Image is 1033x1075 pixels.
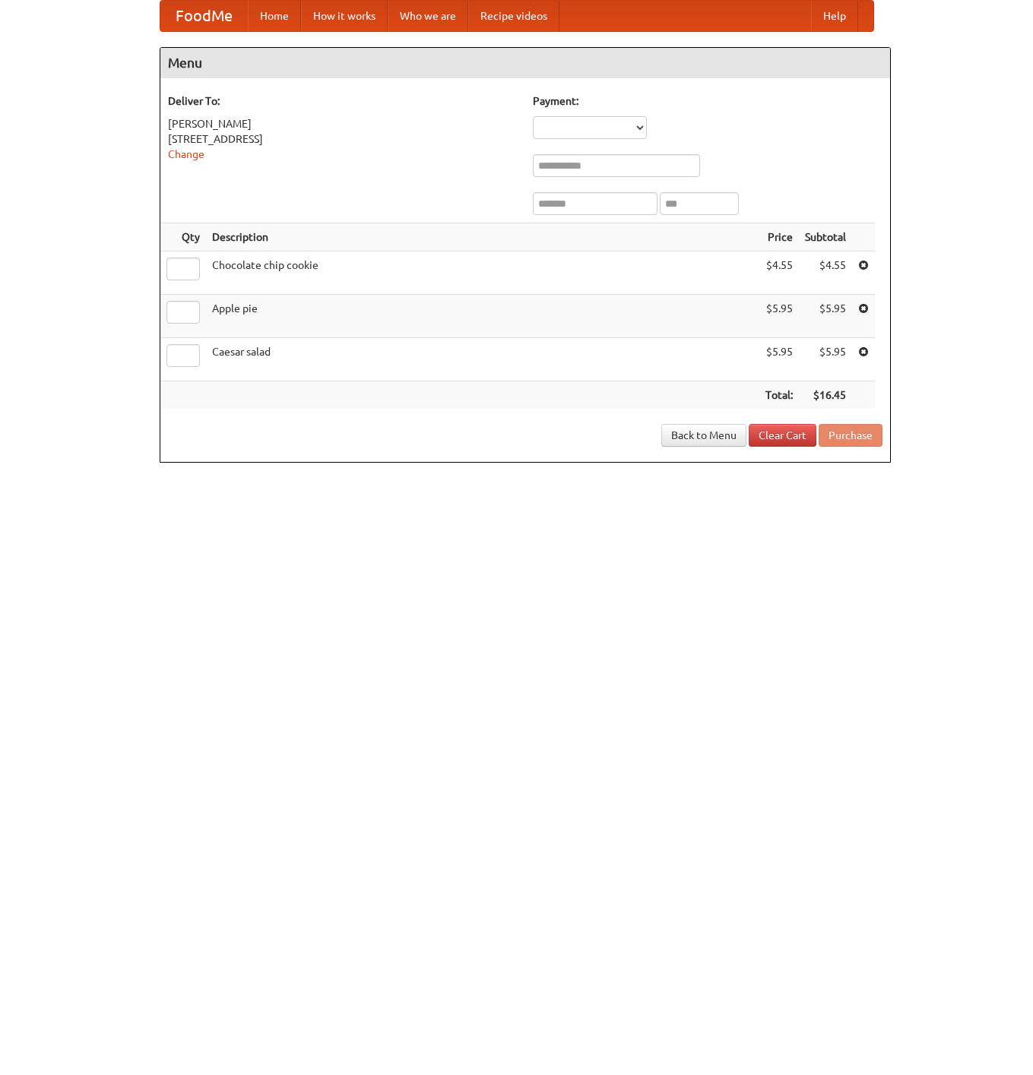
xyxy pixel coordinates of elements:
[160,1,248,31] a: FoodMe
[206,338,759,381] td: Caesar salad
[759,295,799,338] td: $5.95
[759,381,799,409] th: Total:
[248,1,301,31] a: Home
[468,1,559,31] a: Recipe videos
[799,338,852,381] td: $5.95
[799,251,852,295] td: $4.55
[168,148,204,160] a: Change
[799,381,852,409] th: $16.45
[759,251,799,295] td: $4.55
[811,1,858,31] a: Help
[799,223,852,251] th: Subtotal
[759,338,799,381] td: $5.95
[388,1,468,31] a: Who we are
[749,424,816,447] a: Clear Cart
[160,223,206,251] th: Qty
[168,131,518,147] div: [STREET_ADDRESS]
[799,295,852,338] td: $5.95
[819,424,882,447] button: Purchase
[168,93,518,109] h5: Deliver To:
[206,223,759,251] th: Description
[533,93,882,109] h5: Payment:
[160,48,890,78] h4: Menu
[759,223,799,251] th: Price
[661,424,746,447] a: Back to Menu
[301,1,388,31] a: How it works
[206,251,759,295] td: Chocolate chip cookie
[168,116,518,131] div: [PERSON_NAME]
[206,295,759,338] td: Apple pie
